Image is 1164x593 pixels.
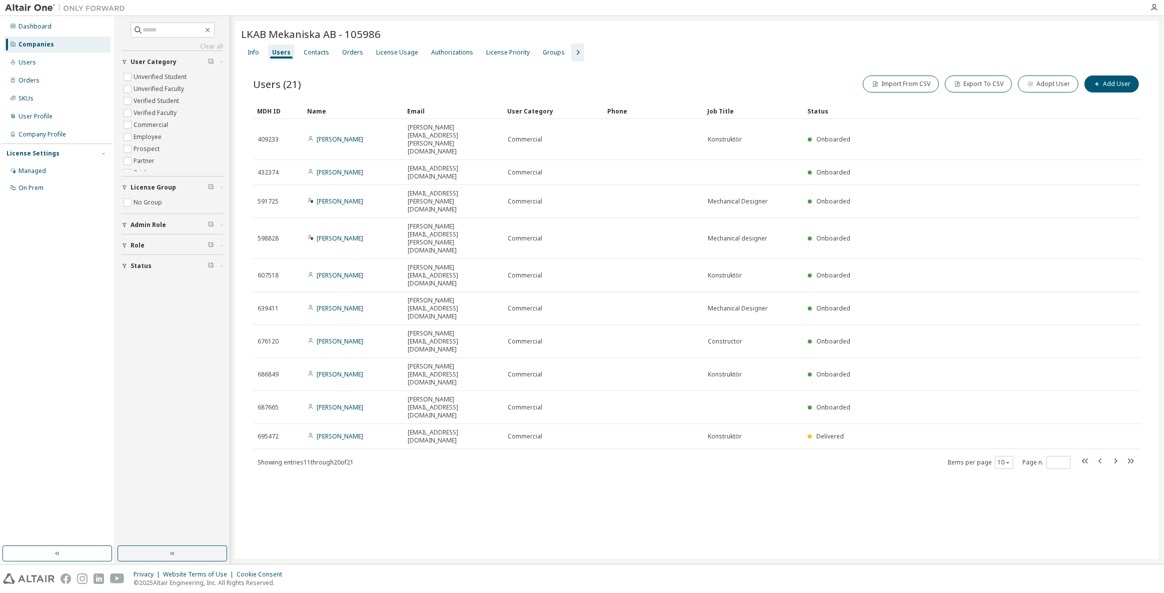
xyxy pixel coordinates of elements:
[486,48,530,56] div: License Priority
[508,403,542,411] span: Commercial
[708,370,742,378] span: Konstruktör
[7,149,60,157] div: License Settings
[816,432,844,440] span: Delivered
[508,168,542,176] span: Commercial
[708,432,742,440] span: Konstruktör
[257,103,299,119] div: MDH ID
[507,103,599,119] div: User Category
[134,131,164,143] label: Employee
[816,403,850,411] span: Onboarded
[94,573,104,584] img: linkedin.svg
[945,75,1012,92] button: Export To CSV
[19,130,66,138] div: Company Profile
[5,3,130,13] img: Altair One
[77,573,88,584] img: instagram.svg
[19,94,34,102] div: SKUs
[816,135,850,143] span: Onboarded
[131,241,145,249] span: Role
[508,304,542,312] span: Commercial
[816,168,850,176] span: Onboarded
[258,304,279,312] span: 639411
[258,271,279,279] span: 607518
[307,103,399,119] div: Name
[508,135,542,143] span: Commercial
[508,197,542,205] span: Commercial
[508,271,542,279] span: Commercial
[708,135,742,143] span: Konstruktör
[131,58,177,66] span: User Category
[258,370,279,378] span: 686849
[317,234,363,242] a: [PERSON_NAME]
[208,241,214,249] span: Clear filter
[816,370,850,378] span: Onboarded
[816,197,850,205] span: Onboarded
[1022,456,1070,469] span: Page n.
[607,103,699,119] div: Phone
[947,456,1013,469] span: Items per page
[408,164,499,180] span: [EMAIL_ADDRESS][DOMAIN_NAME]
[408,296,499,320] span: [PERSON_NAME][EMAIL_ADDRESS][DOMAIN_NAME]
[407,103,499,119] div: Email
[317,403,363,411] a: [PERSON_NAME]
[134,578,288,587] p: © 2025 Altair Engineering, Inc. All Rights Reserved.
[122,255,223,277] button: Status
[122,42,223,50] a: Clear all
[19,167,46,175] div: Managed
[708,337,742,345] span: Constructor
[317,337,363,345] a: [PERSON_NAME]
[408,222,499,254] span: [PERSON_NAME][EMAIL_ADDRESS][PERSON_NAME][DOMAIN_NAME]
[19,184,44,192] div: On Prem
[19,76,40,84] div: Orders
[134,155,157,167] label: Partner
[258,432,279,440] span: 695472
[134,167,148,179] label: Trial
[19,112,53,120] div: User Profile
[997,458,1011,466] button: 10
[134,95,181,107] label: Verified Student
[163,570,237,578] div: Website Terms of Use
[408,189,499,213] span: [EMAIL_ADDRESS][PERSON_NAME][DOMAIN_NAME]
[253,77,301,91] span: Users (21)
[122,214,223,236] button: Admin Role
[110,573,125,584] img: youtube.svg
[122,51,223,73] button: User Category
[258,337,279,345] span: 676120
[131,262,152,270] span: Status
[122,176,223,198] button: License Group
[258,458,354,466] span: Showing entries 11 through 20 of 21
[408,329,499,353] span: [PERSON_NAME][EMAIL_ADDRESS][DOMAIN_NAME]
[376,48,418,56] div: License Usage
[408,362,499,386] span: [PERSON_NAME][EMAIL_ADDRESS][DOMAIN_NAME]
[19,58,36,66] div: Users
[807,103,1081,119] div: Status
[258,234,279,242] span: 598828
[208,58,214,66] span: Clear filter
[258,197,279,205] span: 591725
[208,262,214,270] span: Clear filter
[241,27,381,41] span: LKAB Mekaniska AB - 105986
[342,48,363,56] div: Orders
[134,570,163,578] div: Privacy
[431,48,473,56] div: Authorizations
[708,271,742,279] span: Konstruktör
[317,432,363,440] a: [PERSON_NAME]
[3,573,55,584] img: altair_logo.svg
[131,221,166,229] span: Admin Role
[317,168,363,176] a: [PERSON_NAME]
[19,22,52,30] div: Dashboard
[508,234,542,242] span: Commercial
[122,234,223,256] button: Role
[816,304,850,312] span: Onboarded
[707,103,799,119] div: Job Title
[1018,75,1078,92] button: Adopt User
[408,263,499,287] span: [PERSON_NAME][EMAIL_ADDRESS][DOMAIN_NAME]
[317,271,363,279] a: [PERSON_NAME]
[237,570,288,578] div: Cookie Consent
[134,119,170,131] label: Commercial
[134,71,189,83] label: Unverified Student
[61,573,71,584] img: facebook.svg
[134,143,162,155] label: Prospect
[258,403,279,411] span: 687665
[543,48,565,56] div: Groups
[258,168,279,176] span: 432374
